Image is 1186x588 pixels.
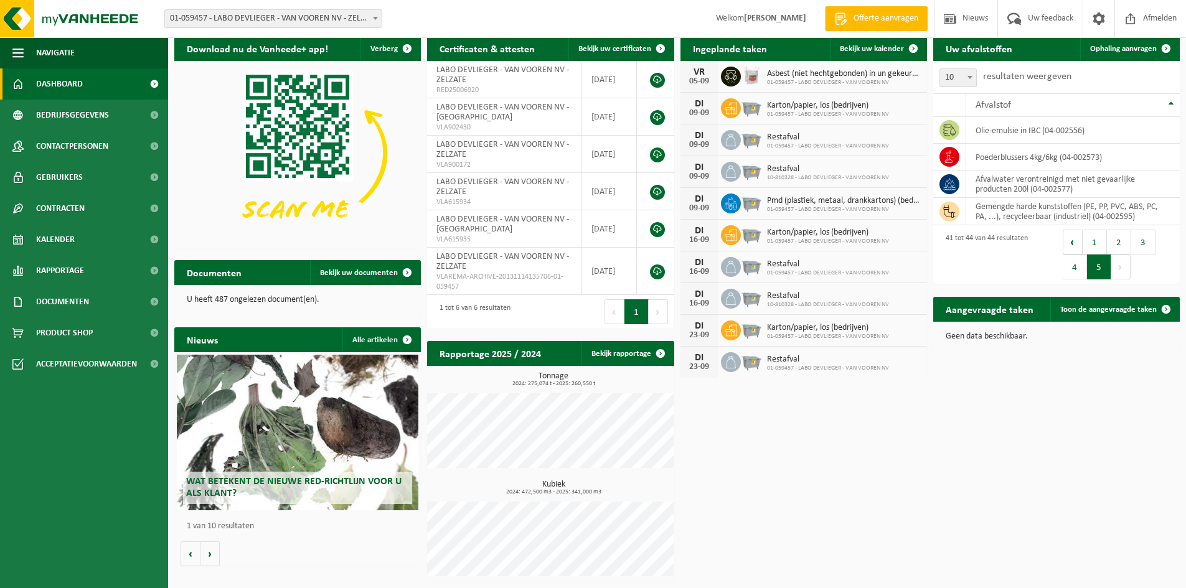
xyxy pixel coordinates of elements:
[436,140,569,159] span: LABO DEVLIEGER - VAN VOOREN NV - ZELZATE
[983,72,1071,82] label: resultaten weergeven
[687,321,712,331] div: DI
[741,287,762,308] img: WB-2500-GAL-GY-01
[939,68,977,87] span: 10
[36,68,83,100] span: Dashboard
[436,177,569,197] span: LABO DEVLIEGER - VAN VOOREN NV - ZELZATE
[966,144,1180,170] td: poederblussers 4kg/6kg (04-002573)
[939,228,1028,281] div: 41 tot 44 van 44 resultaten
[582,173,637,210] td: [DATE]
[36,162,83,193] span: Gebruikers
[744,14,806,23] strong: [PERSON_NAME]
[687,268,712,276] div: 16-09
[310,260,420,285] a: Bekijk uw documenten
[830,36,926,61] a: Bekijk uw kalender
[840,45,904,53] span: Bekijk uw kalender
[582,98,637,136] td: [DATE]
[1050,297,1179,322] a: Toon de aangevraagde taken
[767,365,889,372] span: 01-059457 - LABO DEVLIEGER - VAN VOOREN NV
[687,204,712,213] div: 09-09
[433,372,674,387] h3: Tonnage
[966,117,1180,144] td: olie-emulsie in IBC (04-002556)
[187,522,415,531] p: 1 van 10 resultaten
[568,36,673,61] a: Bekijk uw certificaten
[1107,230,1131,254] button: 2
[649,299,668,324] button: Next
[687,67,712,77] div: VR
[825,6,928,31] a: Offerte aanvragen
[741,255,762,276] img: WB-2500-GAL-GY-01
[433,480,674,495] h3: Kubiek
[582,136,637,173] td: [DATE]
[582,248,637,295] td: [DATE]
[360,36,420,61] button: Verberg
[1083,230,1107,254] button: 1
[976,100,1011,110] span: Afvalstof
[767,228,889,238] span: Karton/papier, los (bedrijven)
[946,332,1167,341] p: Geen data beschikbaar.
[342,327,420,352] a: Alle artikelen
[687,77,712,86] div: 05-09
[767,301,889,309] span: 10-810328 - LABO DEVLIEGER - VAN VOOREN NV
[200,541,220,566] button: Volgende
[1131,230,1155,254] button: 3
[1111,254,1131,279] button: Next
[582,210,637,248] td: [DATE]
[436,215,569,234] span: LABO DEVLIEGER - VAN VOOREN NV - [GEOGRAPHIC_DATA]
[436,65,569,85] span: LABO DEVLIEGER - VAN VOOREN NV - ZELZATE
[767,174,889,182] span: 10-810328 - LABO DEVLIEGER - VAN VOOREN NV
[427,341,553,365] h2: Rapportage 2025 / 2024
[433,489,674,495] span: 2024: 472,500 m3 - 2025: 341,000 m3
[433,298,511,325] div: 1 tot 6 van 6 resultaten
[767,323,889,333] span: Karton/papier, los (bedrijven)
[767,142,889,150] span: 01-059457 - LABO DEVLIEGER - VAN VOOREN NV
[687,131,712,141] div: DI
[767,164,889,174] span: Restafval
[436,85,572,95] span: RED25006920
[687,109,712,118] div: 09-09
[36,224,75,255] span: Kalender
[436,272,572,292] span: VLAREMA-ARCHIVE-20131114135706-01-059457
[741,96,762,118] img: WB-2500-GAL-GY-01
[687,258,712,268] div: DI
[578,45,651,53] span: Bekijk uw certificaten
[767,111,889,118] span: 01-059457 - LABO DEVLIEGER - VAN VOOREN NV
[624,299,649,324] button: 1
[767,269,889,277] span: 01-059457 - LABO DEVLIEGER - VAN VOOREN NV
[767,355,889,365] span: Restafval
[687,141,712,149] div: 09-09
[966,198,1180,225] td: gemengde harde kunststoffen (PE, PP, PVC, ABS, PC, PA, ...), recycleerbaar (industriel) (04-002595)
[1063,230,1083,254] button: Previous
[427,36,547,60] h2: Certificaten & attesten
[36,348,137,380] span: Acceptatievoorwaarden
[433,381,674,387] span: 2024: 275,074 t - 2025: 260,550 t
[741,319,762,340] img: WB-2500-GAL-GY-01
[687,289,712,299] div: DI
[767,196,921,206] span: Pmd (plastiek, metaal, drankkartons) (bedrijven)
[1080,36,1179,61] a: Ophaling aanvragen
[36,131,108,162] span: Contactpersonen
[605,299,624,324] button: Previous
[1060,306,1157,314] span: Toon de aangevraagde taken
[36,37,75,68] span: Navigatie
[767,69,921,79] span: Asbest (niet hechtgebonden) in un gekeurde verpakking
[933,297,1046,321] h2: Aangevraagde taken
[174,36,341,60] h2: Download nu de Vanheede+ app!
[687,172,712,181] div: 09-09
[741,128,762,149] img: WB-2500-GAL-GY-01
[680,36,779,60] h2: Ingeplande taken
[687,331,712,340] div: 23-09
[767,133,889,142] span: Restafval
[767,333,889,340] span: 01-059457 - LABO DEVLIEGER - VAN VOOREN NV
[741,65,762,86] img: LP-BB-01000-PPR-21
[767,206,921,213] span: 01-059457 - LABO DEVLIEGER - VAN VOOREN NV
[187,296,408,304] p: U heeft 487 ongelezen document(en).
[181,541,200,566] button: Vorige
[1063,254,1087,279] button: 4
[436,252,569,271] span: LABO DEVLIEGER - VAN VOOREN NV - ZELZATE
[741,223,762,245] img: WB-2500-GAL-GY-01
[1090,45,1157,53] span: Ophaling aanvragen
[164,9,382,28] span: 01-059457 - LABO DEVLIEGER - VAN VOOREN NV - ZELZATE
[1087,254,1111,279] button: 5
[767,79,921,86] span: 01-059457 - LABO DEVLIEGER - VAN VOOREN NV
[850,12,921,25] span: Offerte aanvragen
